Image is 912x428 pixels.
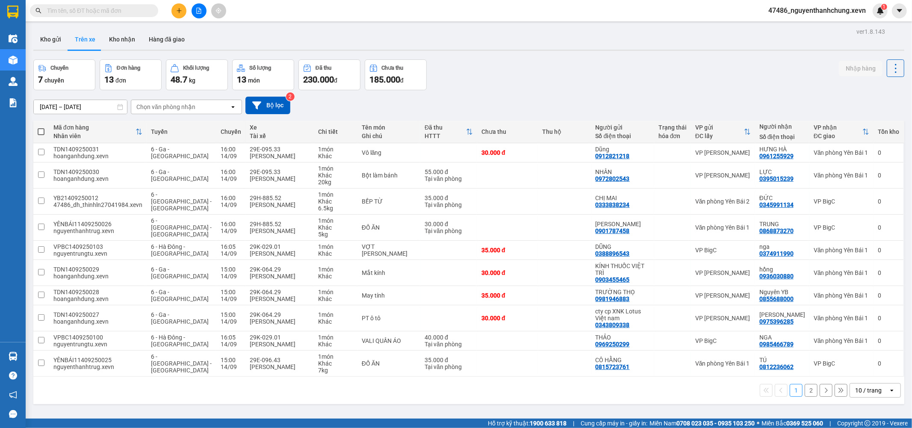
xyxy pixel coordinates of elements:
div: Khác [318,224,353,231]
div: 29K-064.29 [250,289,310,295]
span: file-add [196,8,202,14]
span: copyright [865,420,871,426]
span: chuyến [44,77,64,84]
div: 0395015239 [759,175,794,182]
div: 14/09 [221,295,241,302]
span: kg [189,77,195,84]
div: MINH NHẬT [759,311,805,318]
div: 0 [878,292,899,299]
span: món [248,77,260,84]
div: ĐỒ ĂN [362,224,416,231]
span: 6 - [GEOGRAPHIC_DATA] - [GEOGRAPHIC_DATA] [151,353,212,374]
th: Toggle SortBy [420,121,477,143]
div: Số lượng [249,65,271,71]
div: 14/09 [221,175,241,182]
div: Chuyến [221,128,241,135]
button: Bộ lọc [245,97,290,114]
div: 0343809338 [596,322,630,328]
div: Đã thu [425,124,466,131]
div: 0903455465 [596,276,630,283]
div: Văn phòng Yên Bái 1 [695,360,751,367]
span: đ [334,77,337,84]
div: 20 kg [318,179,353,186]
img: warehouse-icon [9,352,18,361]
span: 230.000 [303,74,334,85]
button: Chưa thu185.000đ [365,59,427,90]
div: Tại văn phòng [425,175,473,182]
span: ⚪️ [757,422,759,425]
div: 1 món [318,146,353,153]
div: 16:00 [221,195,241,201]
svg: open [888,387,895,394]
div: 29E-095.33 [250,168,310,175]
span: đơn [115,77,126,84]
img: icon-new-feature [877,7,884,15]
div: 0333838234 [596,201,630,208]
div: 0855688000 [759,295,794,302]
div: [PERSON_NAME] [250,250,310,257]
span: notification [9,391,17,399]
div: 0985466789 [759,341,794,348]
div: Vô lăng [362,149,416,156]
div: 0975396285 [759,318,794,325]
div: nguyentrungtu.xevn [53,341,142,348]
button: 1 [790,384,803,397]
div: VP [PERSON_NAME] [695,149,751,156]
div: cty cp XNK Lotus Việt nam [596,308,650,322]
span: 1 [882,4,885,10]
div: 14/09 [221,363,241,370]
div: TDN1409250031 [53,146,142,153]
div: 14/09 [221,273,241,280]
div: Tồn kho [878,128,899,135]
div: NGA [759,334,805,341]
div: THẢO [596,334,650,341]
div: 15:00 [221,311,241,318]
div: Chưa thu [481,128,533,135]
button: Trên xe [68,29,102,50]
div: Khác [318,341,353,348]
div: VP [PERSON_NAME] [695,172,751,179]
div: 0 [878,224,899,231]
div: HTTT [425,133,466,139]
div: 30.000 đ [481,149,533,156]
div: NHÂN [596,168,650,175]
span: 48.7 [171,74,187,85]
div: 1 món [318,266,353,273]
div: ĐC giao [814,133,862,139]
img: warehouse-icon [9,56,18,65]
div: VP [PERSON_NAME] [695,315,751,322]
div: nguyentrungtu.xevn [53,250,142,257]
div: Trạng thái [658,124,687,131]
div: hóa đơn [658,133,687,139]
div: TDN1409250028 [53,289,142,295]
sup: 2 [286,92,295,101]
span: Miền Nam [649,419,755,428]
div: 0 [878,198,899,205]
div: 1 món [318,334,353,341]
button: plus [171,3,186,18]
div: hoanganhdung.xevn [53,295,142,302]
div: nguyenthanhtrug.xevn [53,227,142,234]
div: 29E-095.33 [250,146,310,153]
div: 0981946883 [596,295,630,302]
div: ĐỨC [759,195,805,201]
th: Toggle SortBy [809,121,874,143]
div: VP gửi [695,124,744,131]
div: hoanganhdung.xevn [53,318,142,325]
div: PT ô tô [362,315,416,322]
div: Văn phòng Yên Bái 1 [814,292,869,299]
div: Chọn văn phòng nhận [136,103,195,111]
button: aim [211,3,226,18]
div: Văn phòng Yên Bái 2 [695,198,751,205]
div: ĐỒ ĂN [362,360,416,367]
div: 40.000 đ [425,334,473,341]
div: 0 [878,337,899,344]
div: 0 [878,360,899,367]
div: 10 / trang [855,386,882,395]
div: Khác [318,153,353,159]
span: question-circle [9,372,17,380]
button: Đã thu230.000đ [298,59,360,90]
button: caret-down [892,3,907,18]
div: 30.000 đ [481,269,533,276]
div: TRƯỜNG THỌ [596,289,650,295]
